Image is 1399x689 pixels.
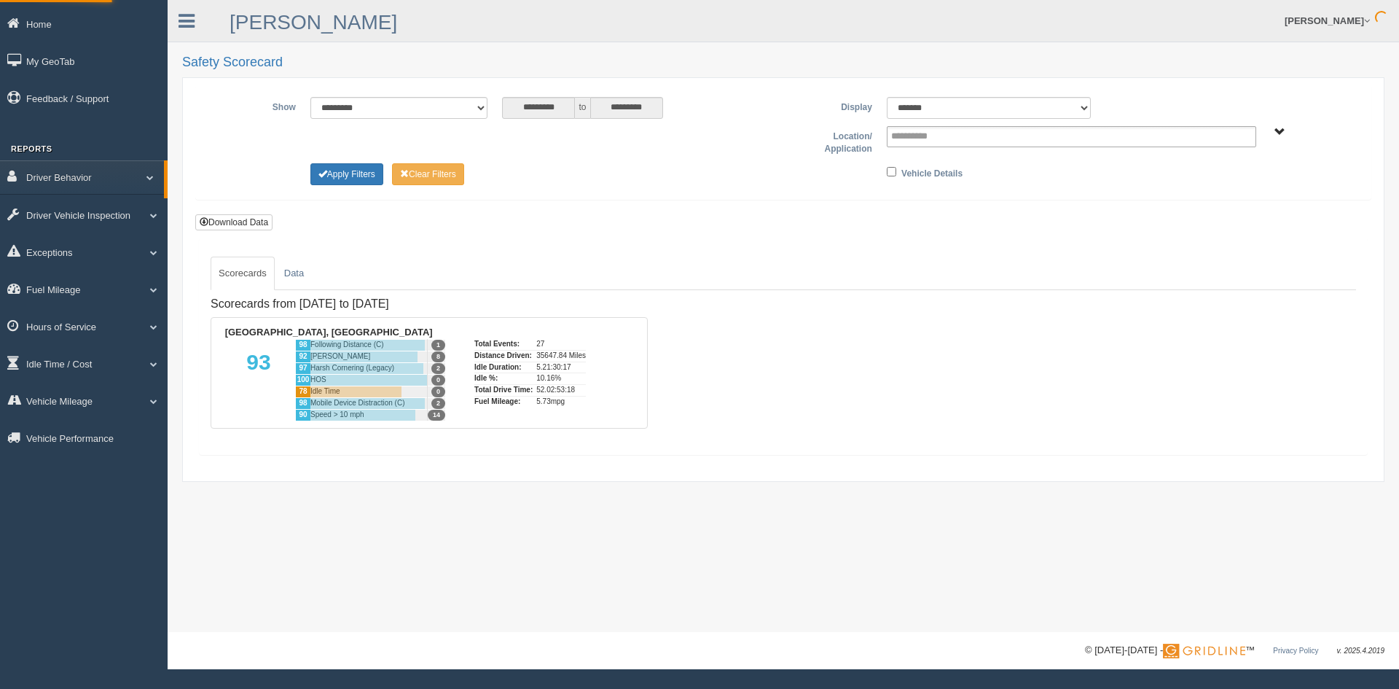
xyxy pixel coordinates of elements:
span: 8 [431,351,445,362]
div: 97 [295,362,310,374]
a: [PERSON_NAME] [230,11,397,34]
label: Vehicle Details [901,163,963,181]
h2: Safety Scorecard [182,55,1384,70]
h4: Scorecards from [DATE] to [DATE] [211,297,648,311]
span: to [575,97,589,119]
div: 5.21:30:17 [536,362,586,373]
button: Download Data [195,214,273,230]
a: Privacy Policy [1273,647,1318,655]
label: Show [207,97,303,114]
span: 2 [431,363,445,374]
div: Total Drive Time: [474,384,533,396]
label: Location/ Application [783,126,879,156]
div: Idle %: [474,373,533,384]
button: Change Filter Options [310,163,383,185]
div: 90 [295,409,310,421]
div: 35647.84 Miles [536,350,586,362]
span: 1 [431,340,445,351]
img: Gridline [1163,644,1245,658]
a: Data [276,257,312,290]
label: Display [783,97,879,114]
div: 98 [295,397,310,409]
div: 78 [295,386,310,397]
span: 14 [428,410,445,421]
span: 0 [431,375,445,386]
div: 98 [295,339,310,351]
div: 5.73mpg [536,396,586,408]
div: 93 [222,339,295,421]
div: Idle Duration: [474,362,533,373]
span: v. 2025.4.2019 [1337,647,1384,655]
div: Total Events: [474,339,533,350]
div: © [DATE]-[DATE] - ™ [1085,643,1384,658]
div: 27 [536,339,586,350]
b: [GEOGRAPHIC_DATA], [GEOGRAPHIC_DATA] [225,327,433,338]
button: Change Filter Options [392,163,464,185]
div: 52.02:53:18 [536,384,586,396]
a: Scorecards [211,257,275,290]
div: 10.16% [536,373,586,384]
span: 2 [431,398,445,409]
div: 100 [295,374,310,386]
span: 0 [431,386,445,397]
div: Fuel Mileage: [474,396,533,408]
div: 92 [295,351,310,362]
div: Distance Driven: [474,350,533,362]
